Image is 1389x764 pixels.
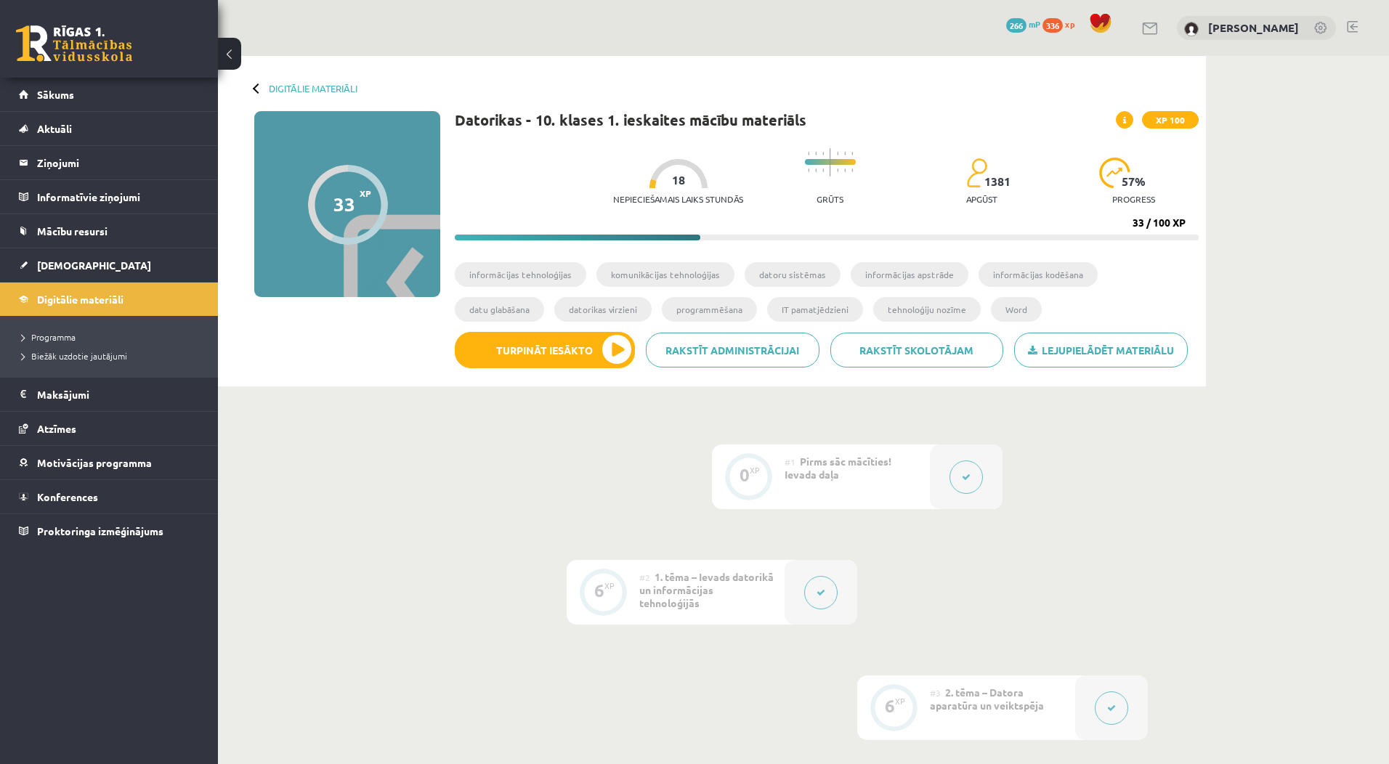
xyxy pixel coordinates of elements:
img: icon-short-line-57e1e144782c952c97e751825c79c345078a6d821885a25fce030b3d8c18986b.svg [808,168,809,172]
li: tehnoloģiju nozīme [873,297,981,322]
legend: Ziņojumi [37,146,200,179]
a: 336 xp [1042,18,1082,30]
li: Word [991,297,1042,322]
span: xp [1065,18,1074,30]
a: Proktoringa izmēģinājums [19,514,200,548]
img: Ksenija Tereško [1184,22,1199,36]
a: Programma [22,330,203,344]
img: icon-short-line-57e1e144782c952c97e751825c79c345078a6d821885a25fce030b3d8c18986b.svg [822,152,824,155]
div: 6 [885,699,895,712]
img: icon-short-line-57e1e144782c952c97e751825c79c345078a6d821885a25fce030b3d8c18986b.svg [851,152,853,155]
img: icon-short-line-57e1e144782c952c97e751825c79c345078a6d821885a25fce030b3d8c18986b.svg [851,168,853,172]
li: datoru sistēmas [745,262,841,287]
span: Proktoringa izmēģinājums [37,524,163,537]
li: datorikas virzieni [554,297,652,322]
span: Biežāk uzdotie jautājumi [22,350,127,362]
legend: Informatīvie ziņojumi [37,180,200,214]
span: Sākums [37,88,74,101]
img: students-c634bb4e5e11cddfef0936a35e636f08e4e9abd3cc4e673bd6f9a4125e45ecb1.svg [966,158,987,188]
a: Rīgas 1. Tālmācības vidusskola [16,25,132,62]
h1: Datorikas - 10. klases 1. ieskaites mācību materiāls [455,111,806,129]
span: 1. tēma – Ievads datorikā un informācijas tehnoloģijās [639,570,774,609]
img: icon-short-line-57e1e144782c952c97e751825c79c345078a6d821885a25fce030b3d8c18986b.svg [837,152,838,155]
span: Motivācijas programma [37,456,152,469]
li: IT pamatjēdzieni [767,297,863,322]
span: [DEMOGRAPHIC_DATA] [37,259,151,272]
span: Aktuāli [37,122,72,135]
a: Biežāk uzdotie jautājumi [22,349,203,362]
div: XP [750,466,760,474]
span: Mācību resursi [37,224,108,237]
a: Ziņojumi [19,146,200,179]
img: icon-short-line-57e1e144782c952c97e751825c79c345078a6d821885a25fce030b3d8c18986b.svg [844,168,846,172]
a: Informatīvie ziņojumi [19,180,200,214]
a: Rakstīt administrācijai [646,333,819,367]
img: icon-short-line-57e1e144782c952c97e751825c79c345078a6d821885a25fce030b3d8c18986b.svg [822,168,824,172]
span: 57 % [1122,175,1146,188]
a: [DEMOGRAPHIC_DATA] [19,248,200,282]
div: 33 [333,193,355,215]
li: informācijas tehnoloģijas [455,262,586,287]
span: 336 [1042,18,1063,33]
img: icon-short-line-57e1e144782c952c97e751825c79c345078a6d821885a25fce030b3d8c18986b.svg [815,152,817,155]
button: Turpināt iesākto [455,332,635,368]
a: Konferences [19,480,200,513]
img: icon-short-line-57e1e144782c952c97e751825c79c345078a6d821885a25fce030b3d8c18986b.svg [844,152,846,155]
span: #1 [785,456,795,468]
span: Konferences [37,490,98,503]
li: informācijas kodēšana [979,262,1098,287]
a: [PERSON_NAME] [1208,20,1299,35]
span: Digitālie materiāli [37,293,123,306]
div: XP [895,697,905,705]
p: progress [1112,194,1155,204]
span: Programma [22,331,76,343]
img: icon-short-line-57e1e144782c952c97e751825c79c345078a6d821885a25fce030b3d8c18986b.svg [815,168,817,172]
span: #2 [639,572,650,583]
span: Pirms sāc mācīties! Ievada daļa [785,455,891,481]
img: icon-short-line-57e1e144782c952c97e751825c79c345078a6d821885a25fce030b3d8c18986b.svg [808,152,809,155]
a: Rakstīt skolotājam [830,333,1004,367]
img: icon-long-line-d9ea69661e0d244f92f715978eff75569469978d946b2353a9bb055b3ed8787d.svg [830,148,831,176]
span: mP [1029,18,1040,30]
div: 6 [594,584,604,597]
span: 1381 [984,175,1011,188]
a: Mācību resursi [19,214,200,248]
p: Grūts [817,194,843,204]
span: 2. tēma – Datora aparatūra un veiktspēja [930,686,1044,712]
li: datu glabāšana [455,297,544,322]
a: Maksājumi [19,378,200,411]
a: 266 mP [1006,18,1040,30]
span: 18 [672,174,685,187]
p: Nepieciešamais laiks stundās [613,194,743,204]
span: 266 [1006,18,1026,33]
div: 0 [740,468,750,481]
li: komunikācijas tehnoloģijas [596,262,734,287]
a: Motivācijas programma [19,446,200,479]
legend: Maksājumi [37,378,200,411]
p: apgūst [966,194,997,204]
span: XP 100 [1142,111,1199,129]
a: Atzīmes [19,412,200,445]
img: icon-progress-161ccf0a02000e728c5f80fcf4c31c7af3da0e1684b2b1d7c360e028c24a22f1.svg [1099,158,1130,188]
a: Sākums [19,78,200,111]
a: Digitālie materiāli [269,83,357,94]
img: icon-short-line-57e1e144782c952c97e751825c79c345078a6d821885a25fce030b3d8c18986b.svg [837,168,838,172]
div: XP [604,582,615,590]
a: Aktuāli [19,112,200,145]
a: Lejupielādēt materiālu [1014,333,1188,367]
span: #3 [930,687,941,699]
a: Digitālie materiāli [19,283,200,316]
span: XP [360,188,371,198]
span: Atzīmes [37,422,76,435]
li: informācijas apstrāde [851,262,968,287]
li: programmēšana [662,297,757,322]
